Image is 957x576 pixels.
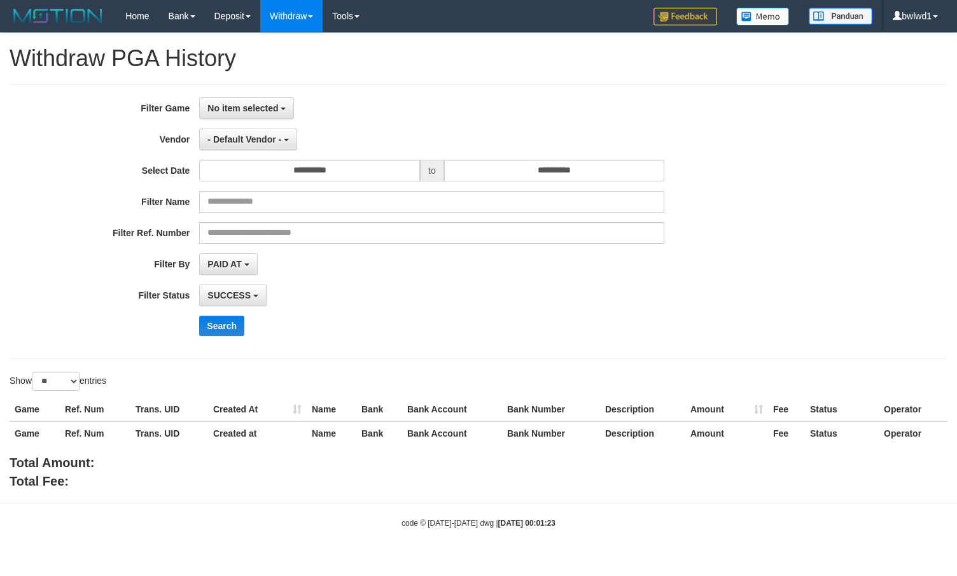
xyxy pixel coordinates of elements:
button: SUCCESS [199,284,267,306]
span: No item selected [207,103,278,113]
th: Description [600,421,685,445]
img: panduan.png [809,8,872,25]
span: PAID AT [207,259,241,269]
img: Button%20Memo.svg [736,8,790,25]
th: Trans. UID [130,421,208,445]
th: Ref. Num [60,421,130,445]
label: Show entries [10,372,106,391]
b: Total Fee: [10,474,69,488]
th: Created at [208,421,307,445]
th: Bank Account [402,421,502,445]
th: Created At [208,398,307,421]
th: Ref. Num [60,398,130,421]
th: Bank Account [402,398,502,421]
th: Bank Number [502,398,600,421]
th: Fee [768,398,805,421]
th: Amount [685,421,768,445]
span: SUCCESS [207,290,251,300]
th: Bank [356,398,402,421]
button: - Default Vendor - [199,129,297,150]
th: Amount [685,398,768,421]
th: Status [805,421,879,445]
th: Game [10,421,60,445]
span: - Default Vendor - [207,134,281,144]
strong: [DATE] 00:01:23 [498,519,555,528]
th: Operator [879,421,947,445]
h1: Withdraw PGA History [10,46,947,71]
th: Status [805,398,879,421]
th: Description [600,398,685,421]
th: Bank Number [502,421,600,445]
th: Name [307,421,356,445]
th: Trans. UID [130,398,208,421]
th: Fee [768,421,805,445]
img: MOTION_logo.png [10,6,106,25]
button: Search [199,316,244,336]
b: Total Amount: [10,456,94,470]
th: Bank [356,421,402,445]
button: PAID AT [199,253,257,275]
img: Feedback.jpg [653,8,717,25]
button: No item selected [199,97,294,119]
th: Name [307,398,356,421]
select: Showentries [32,372,80,391]
small: code © [DATE]-[DATE] dwg | [402,519,555,528]
span: to [420,160,444,181]
th: Operator [879,398,947,421]
th: Game [10,398,60,421]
